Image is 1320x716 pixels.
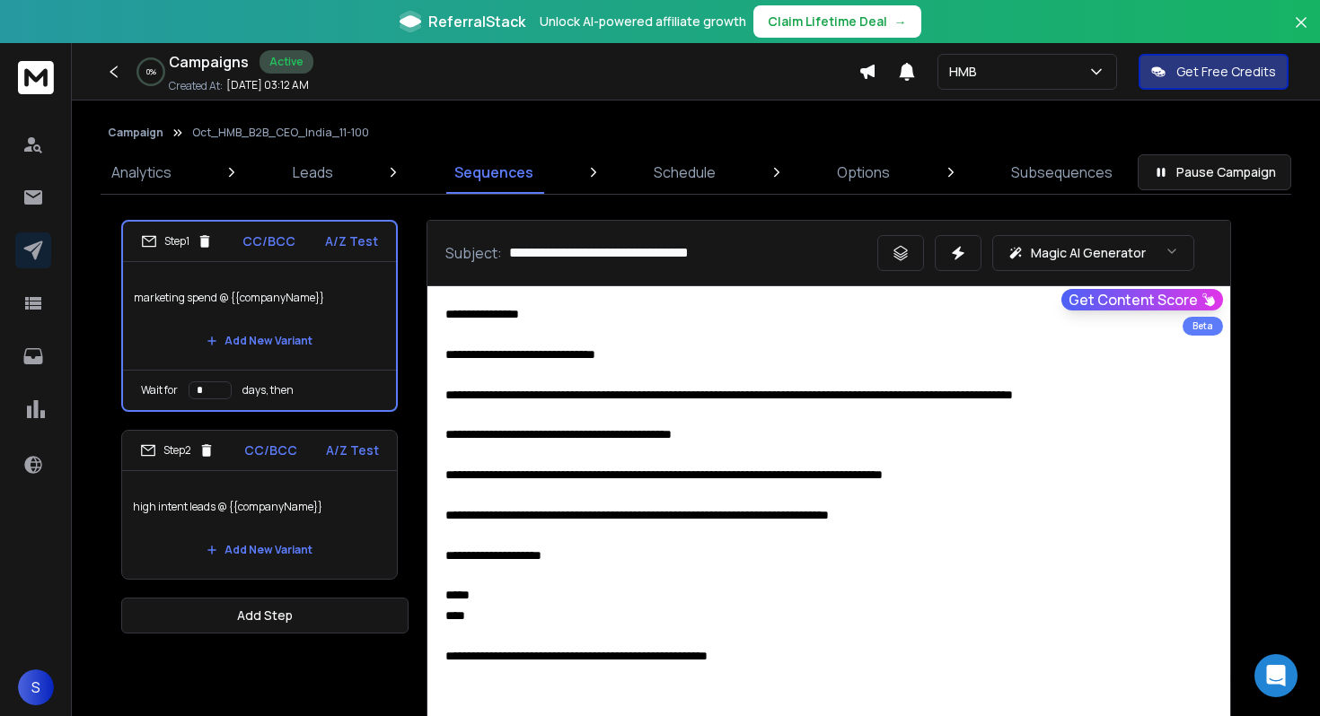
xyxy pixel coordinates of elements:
p: Sequences [454,162,533,183]
a: Subsequences [1000,151,1123,194]
p: days, then [242,383,294,397]
p: CC/BCC [244,441,297,459]
div: Step 2 [140,442,215,458]
button: Close banner [1289,11,1313,54]
p: marketing spend @ {{companyName}} [134,273,385,323]
a: Sequences [444,151,544,194]
p: Oct_HMB_B2B_CEO_India_11-100 [192,126,369,140]
button: Pause Campaign [1138,154,1291,190]
button: Claim Lifetime Deal→ [753,5,921,38]
p: Get Free Credits [1176,63,1276,81]
p: Created At: [169,79,223,93]
button: S [18,669,54,705]
p: Analytics [111,162,172,183]
p: high intent leads @ {{companyName}} [133,482,386,532]
button: Get Free Credits [1139,54,1289,90]
a: Analytics [101,151,182,194]
p: 0 % [146,66,156,77]
button: Add Step [121,598,409,633]
p: Options [837,162,890,183]
p: HMB [949,63,984,81]
p: Subject: [445,242,502,264]
p: Wait for [141,383,178,397]
div: Beta [1183,317,1223,336]
p: Unlock AI-powered affiliate growth [540,13,746,31]
div: Active [260,50,313,74]
button: Add New Variant [192,323,327,359]
p: A/Z Test [325,232,378,250]
li: Step1CC/BCCA/Z Testmarketing spend @ {{companyName}}Add New VariantWait fordays, then [121,220,398,412]
button: Campaign [108,126,163,140]
p: Schedule [654,162,716,183]
span: ReferralStack [428,11,525,32]
button: Add New Variant [192,532,327,568]
div: Open Intercom Messenger [1254,654,1298,697]
div: Step 1 [141,233,213,249]
span: → [894,13,907,31]
p: Leads [293,162,333,183]
a: Leads [282,151,344,194]
p: A/Z Test [326,441,379,459]
a: Schedule [643,151,726,194]
button: Magic AI Generator [992,235,1194,271]
li: Step2CC/BCCA/Z Testhigh intent leads @ {{companyName}}Add New Variant [121,430,398,580]
p: CC/BCC [242,232,295,250]
a: Options [826,151,901,194]
p: Subsequences [1011,162,1113,183]
button: Get Content Score [1061,289,1223,310]
p: Magic AI Generator [1031,244,1146,262]
h1: Campaigns [169,51,249,73]
p: [DATE] 03:12 AM [226,78,309,92]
